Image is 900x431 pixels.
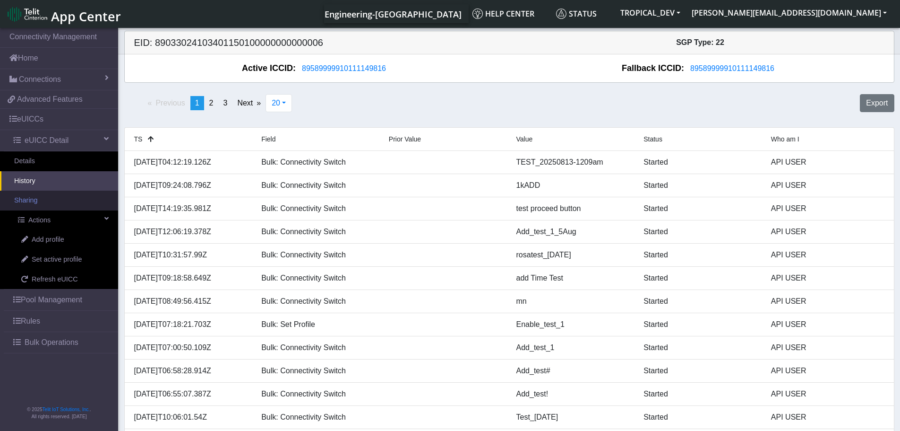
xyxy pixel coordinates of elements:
[509,365,637,377] div: Add_test#
[636,296,764,307] div: Started
[4,130,118,151] a: eUICC Detail
[676,38,724,46] span: SGP Type: 22
[127,203,255,214] div: [DATE]T14:19:35.981Z
[771,135,799,143] span: Who am I
[127,180,255,191] div: [DATE]T09:24:08.796Z
[509,226,637,237] div: Add_test_1_5Aug
[622,62,684,75] span: Fallback ICCID:
[127,319,255,330] div: [DATE]T07:18:21.703Z
[556,9,597,19] span: Status
[764,319,891,330] div: API USER
[25,337,78,348] span: Bulk Operations
[509,203,637,214] div: test proceed button
[469,4,552,23] a: Help center
[472,9,483,19] img: knowledge.svg
[472,9,534,19] span: Help center
[19,74,61,85] span: Connections
[764,273,891,284] div: API USER
[7,270,118,290] a: Refresh eUICC
[636,365,764,377] div: Started
[615,4,686,21] button: TROPICAL_DEV
[254,203,382,214] div: Bulk: Connectivity Switch
[51,8,121,25] span: App Center
[8,7,47,22] img: logo-telit-cinterion-gw-new.png
[124,96,266,110] ul: Pagination
[690,64,774,72] span: 89589999910111149816
[509,388,637,400] div: Add_test!
[254,180,382,191] div: Bulk: Connectivity Switch
[254,365,382,377] div: Bulk: Connectivity Switch
[242,62,296,75] span: Active ICCID:
[509,273,637,284] div: add Time Test
[127,342,255,353] div: [DATE]T07:00:50.109Z
[325,9,462,20] span: Engineering-[GEOGRAPHIC_DATA]
[254,273,382,284] div: Bulk: Connectivity Switch
[684,62,780,75] button: 89589999910111149816
[127,388,255,400] div: [DATE]T06:55:07.387Z
[764,157,891,168] div: API USER
[764,180,891,191] div: API USER
[155,99,185,107] span: Previous
[509,249,637,261] div: rosatest_[DATE]
[764,388,891,400] div: API USER
[32,235,64,245] span: Add profile
[636,319,764,330] div: Started
[25,135,69,146] span: eUICC Detail
[324,4,461,23] a: Your current platform instance
[17,94,83,105] span: Advanced Features
[686,4,892,21] button: [PERSON_NAME][EMAIL_ADDRESS][DOMAIN_NAME]
[636,342,764,353] div: Started
[764,342,891,353] div: API USER
[223,99,227,107] span: 3
[636,157,764,168] div: Started
[266,94,292,112] button: 20
[272,99,280,107] span: 20
[764,412,891,423] div: API USER
[127,412,255,423] div: [DATE]T10:06:01.54Z
[261,135,275,143] span: Field
[209,99,214,107] span: 2
[509,319,637,330] div: Enable_test_1
[764,296,891,307] div: API USER
[4,290,118,310] a: Pool Management
[509,412,637,423] div: Test_[DATE]
[232,96,266,110] a: Next page
[636,180,764,191] div: Started
[32,255,82,265] span: Set active profile
[296,62,392,75] button: 89589999910111149816
[127,296,255,307] div: [DATE]T08:49:56.415Z
[509,180,637,191] div: 1kADD
[28,215,51,226] span: Actions
[4,311,118,332] a: Rules
[127,157,255,168] div: [DATE]T04:12:19.126Z
[636,388,764,400] div: Started
[860,94,894,112] button: Export
[127,273,255,284] div: [DATE]T09:18:58.649Z
[636,273,764,284] div: Started
[254,412,382,423] div: Bulk: Connectivity Switch
[389,135,421,143] span: Prior Value
[254,157,382,168] div: Bulk: Connectivity Switch
[764,249,891,261] div: API USER
[4,211,118,230] a: Actions
[254,319,382,330] div: Bulk: Set Profile
[636,249,764,261] div: Started
[7,250,118,270] a: Set active profile
[195,99,199,107] span: 1
[552,4,615,23] a: Status
[127,37,509,48] h5: EID: 89033024103401150100000000000006
[636,226,764,237] div: Started
[8,4,120,24] a: App Center
[254,342,382,353] div: Bulk: Connectivity Switch
[4,332,118,353] a: Bulk Operations
[643,135,662,143] span: Status
[636,203,764,214] div: Started
[556,9,566,19] img: status.svg
[764,226,891,237] div: API USER
[127,226,255,237] div: [DATE]T12:06:19.378Z
[509,296,637,307] div: mn
[254,249,382,261] div: Bulk: Connectivity Switch
[764,203,891,214] div: API USER
[127,365,255,377] div: [DATE]T06:58:28.914Z
[509,157,637,168] div: TEST_20250813-1209am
